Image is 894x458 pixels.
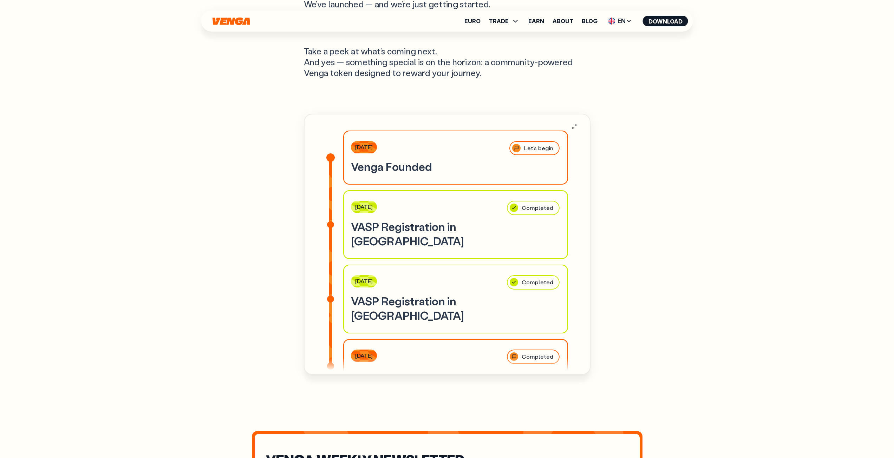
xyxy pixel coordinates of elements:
[608,18,615,25] img: flag-uk
[304,46,590,79] p: Take a peek at what’s coming next. And yes — something special is on the horizon: a community-pow...
[489,17,520,25] span: TRADE
[506,274,560,290] div: Completed
[351,294,560,323] h3: VASP Registration in [GEOGRAPHIC_DATA]
[506,200,560,216] div: Completed
[582,18,598,24] a: Blog
[351,141,377,153] div: [DATE]
[351,350,377,362] div: [DATE]
[506,349,560,365] div: Completed
[553,18,573,24] a: About
[464,18,481,24] a: Euro
[212,17,251,25] svg: Home
[351,219,560,248] h3: VASP Registration in [GEOGRAPHIC_DATA]
[351,201,377,213] div: [DATE]
[489,18,509,24] span: TRADE
[528,18,544,24] a: Earn
[351,159,560,174] h3: Venga Founded
[351,275,377,287] div: [DATE]
[509,140,560,156] div: Let’s begin
[643,16,688,26] button: Download
[606,15,634,27] span: EN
